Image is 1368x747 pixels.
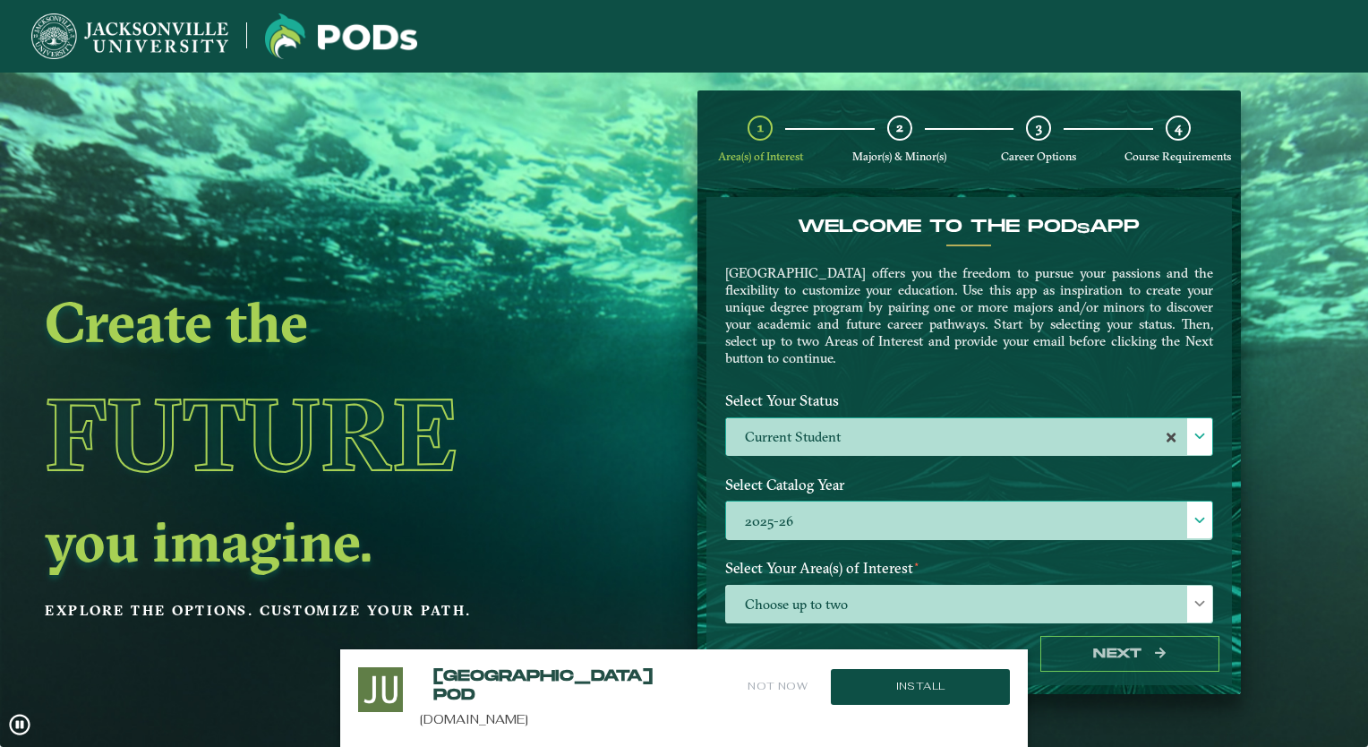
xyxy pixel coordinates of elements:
[31,13,228,59] img: Jacksonville University logo
[1124,150,1231,163] span: Course Requirements
[726,418,1212,457] label: Current Student
[726,502,1212,540] label: 2025-26
[712,468,1227,502] label: Select Catalog Year
[45,597,571,624] p: Explore the options. Customize your path.
[1175,119,1182,136] span: 4
[45,516,571,566] h2: you imagine.
[433,667,620,704] h2: [GEOGRAPHIC_DATA] POD
[718,150,803,163] span: Area(s) of Interest
[265,13,417,59] img: Jacksonville University logo
[757,119,764,136] span: 1
[712,384,1227,417] label: Select Your Status
[420,711,528,727] a: [DOMAIN_NAME]
[852,150,946,163] span: Major(s) & Minor(s)
[1077,220,1090,237] sub: s
[725,264,1213,366] p: [GEOGRAPHIC_DATA] offers you the freedom to pursue your passions and the flexibility to customize...
[1036,119,1042,136] span: 3
[725,216,1213,237] h4: Welcome to the POD app
[1001,150,1076,163] span: Career Options
[831,669,1010,705] button: Install
[45,353,571,516] h1: Future
[712,552,1227,585] label: Select Your Area(s) of Interest
[913,557,920,571] sup: ⋆
[746,667,809,706] button: Not Now
[896,119,903,136] span: 2
[358,667,403,712] img: Install this Application?
[726,586,1212,624] span: Choose up to two
[45,296,571,347] h2: Create the
[1040,636,1219,673] button: Next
